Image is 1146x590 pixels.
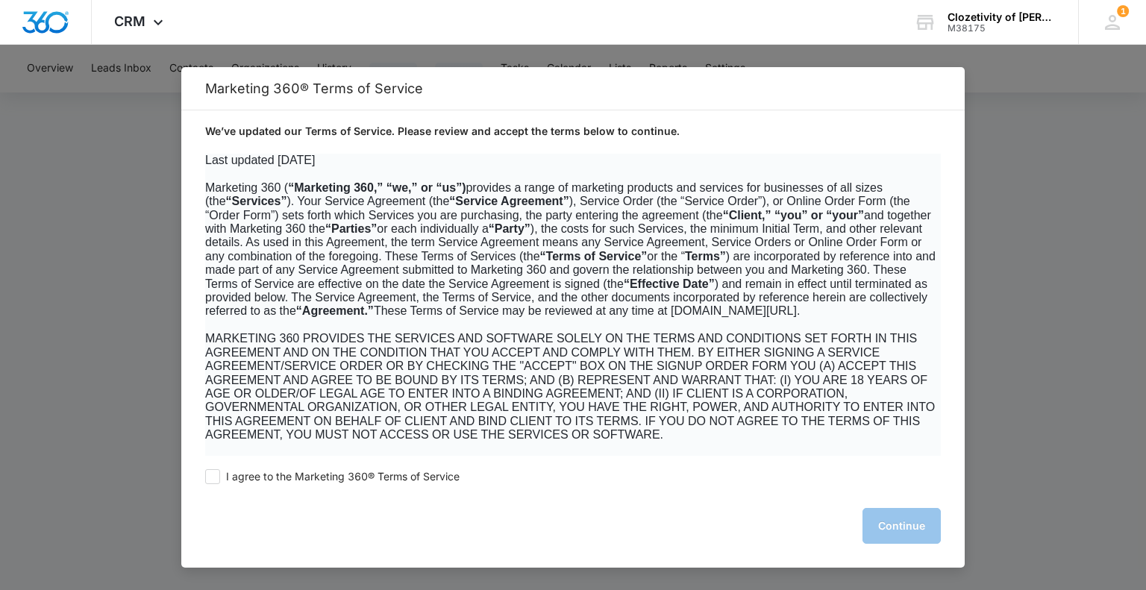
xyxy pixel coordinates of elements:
b: “Party” [489,222,530,235]
span: Marketing 360 ( provides a range of marketing products and services for businesses of all sizes (... [205,181,936,318]
div: account name [948,11,1056,23]
b: Terms” [685,250,726,263]
span: I agree to the Marketing 360® Terms of Service [226,470,460,484]
p: We’ve updated our Terms of Service. Please review and accept the terms below to continue. [205,124,941,139]
span: CRM [114,13,145,29]
b: “Service Agreement” [449,195,569,207]
span: Last updated [DATE] [205,154,315,166]
b: “Agreement.” [296,304,374,317]
b: “Terms of Service” [540,250,648,263]
button: Continue [862,508,941,544]
h2: Marketing 360® Terms of Service [205,81,941,96]
span: MARKETING 360 PROVIDES THE SERVICES AND SOFTWARE SOLELY ON THE TERMS AND CONDITIONS SET FORTH IN ... [205,332,935,441]
div: account id [948,23,1056,34]
b: “Marketing 360,” “we,” or “us”) [288,181,466,194]
div: notifications count [1117,5,1129,17]
b: “Client,” “you” or “your” [723,209,864,222]
b: “Parties” [325,222,377,235]
b: “Services” [226,195,287,207]
b: “Effective Date” [624,277,715,290]
span: 1 [1117,5,1129,17]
